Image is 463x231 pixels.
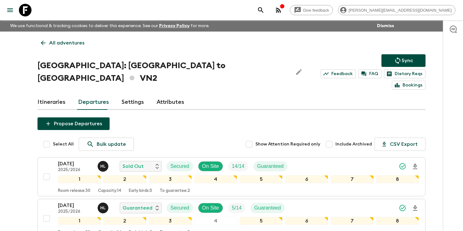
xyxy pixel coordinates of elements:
a: Privacy Policy [159,24,190,28]
a: Attributes [157,95,184,110]
p: Room release: 30 [58,188,90,193]
a: Settings [122,95,144,110]
p: Guaranteed [123,204,152,212]
div: Secured [167,203,193,213]
div: 5 [240,175,283,183]
div: Trip Fill [228,203,245,213]
a: Bulk update [79,138,134,151]
div: On Site [198,161,223,171]
a: All adventures [37,37,88,49]
p: On Site [202,204,219,212]
p: On Site [202,163,219,170]
a: Bookings [392,81,426,90]
button: HL [98,203,110,213]
p: Secured [170,204,189,212]
button: Sync adventure departures to the booking engine [381,54,426,67]
span: Select All [53,141,74,147]
button: Propose Departures [37,117,110,130]
p: Early birds: 0 [129,188,152,193]
span: Hoang Le Ngoc [98,204,110,210]
p: [DATE] [58,202,93,209]
p: Secured [170,163,189,170]
p: 2025/2026 [58,168,93,173]
p: H L [100,164,106,169]
div: 4 [194,217,237,225]
button: Dismiss [375,21,396,30]
button: HL [98,161,110,172]
p: Guaranteed [257,163,284,170]
p: All adventures [49,39,84,47]
span: [PERSON_NAME][EMAIL_ADDRESS][DOMAIN_NAME] [345,8,455,13]
div: 2 [103,217,146,225]
div: 6 [285,175,328,183]
div: 8 [376,217,419,225]
div: 2 [103,175,146,183]
a: Dietary Reqs [384,69,426,78]
div: 7 [331,217,374,225]
p: We use functional & tracking cookies to deliver this experience. See our for more. [8,20,212,32]
div: 4 [194,175,237,183]
button: menu [4,4,16,16]
a: Departures [78,95,109,110]
p: 2025/2026 [58,209,93,214]
button: search adventures [254,4,267,16]
button: [DATE]2025/2026Hoang Le NgocSold OutSecuredOn SiteTrip FillGuaranteed12345678Room release:30Capac... [37,157,426,196]
a: Feedback [321,69,356,78]
div: 1 [58,217,101,225]
p: Bulk update [97,140,126,148]
div: 5 [240,217,283,225]
span: Include Archived [335,141,372,147]
div: 8 [376,175,419,183]
div: Secured [167,161,193,171]
p: Guaranteed [254,204,281,212]
span: Show Attention Required only [255,141,320,147]
button: CSV Export [374,138,426,151]
span: Hoang Le Ngoc [98,163,110,168]
p: Sync [402,57,413,64]
div: [PERSON_NAME][EMAIL_ADDRESS][DOMAIN_NAME] [338,5,455,15]
p: 14 / 14 [232,163,244,170]
h1: [GEOGRAPHIC_DATA]: [GEOGRAPHIC_DATA] to [GEOGRAPHIC_DATA] VN2 [37,59,288,85]
div: 6 [285,217,328,225]
div: On Site [198,203,223,213]
a: Itineraries [37,95,66,110]
svg: Synced Successfully [399,204,406,212]
svg: Synced Successfully [399,163,406,170]
span: Give feedback [300,8,333,13]
div: 3 [149,175,192,183]
div: Trip Fill [228,161,248,171]
a: FAQ [358,69,381,78]
p: To guarantee: 2 [160,188,190,193]
div: 3 [149,217,192,225]
p: 5 / 14 [232,204,242,212]
button: Edit Adventure Title [293,59,305,85]
p: Sold Out [123,163,144,170]
div: 1 [58,175,101,183]
div: 7 [331,175,374,183]
svg: Download Onboarding [411,204,419,212]
p: H L [100,205,106,210]
svg: Download Onboarding [411,163,419,170]
a: Give feedback [290,5,333,15]
p: [DATE] [58,160,93,168]
p: Capacity: 14 [98,188,121,193]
